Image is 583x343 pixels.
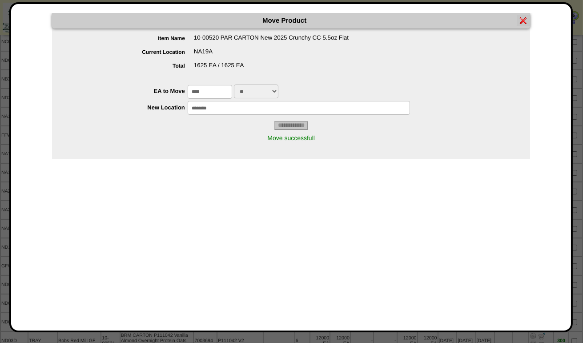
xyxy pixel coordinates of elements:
label: EA to Move [70,88,188,94]
div: 10-00520 PAR CARTON New 2025 Crunchy CC 5.5oz Flat [70,34,530,48]
div: NA19A [70,48,530,62]
label: Item Name [70,35,194,41]
div: Move successfull [52,130,530,146]
label: New Location [70,104,188,111]
label: Total [70,63,194,69]
label: Current Location [70,49,194,55]
div: Move Product [52,13,530,28]
img: error.gif [520,17,527,24]
div: 1625 EA / 1625 EA [70,62,530,76]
